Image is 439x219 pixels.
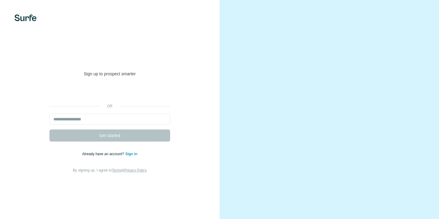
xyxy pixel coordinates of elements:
[49,45,170,70] h1: Welcome to [GEOGRAPHIC_DATA]
[124,168,147,172] a: Privacy Policy
[100,103,119,109] p: or
[112,168,122,172] a: Terms
[14,15,37,21] img: Surfe's logo
[46,86,173,99] iframe: Sign in with Google Button
[125,152,137,156] a: Sign in
[82,152,125,156] span: Already have an account?
[73,168,147,172] span: By signing up, I agree to &
[49,71,170,77] p: Sign up to prospect smarter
